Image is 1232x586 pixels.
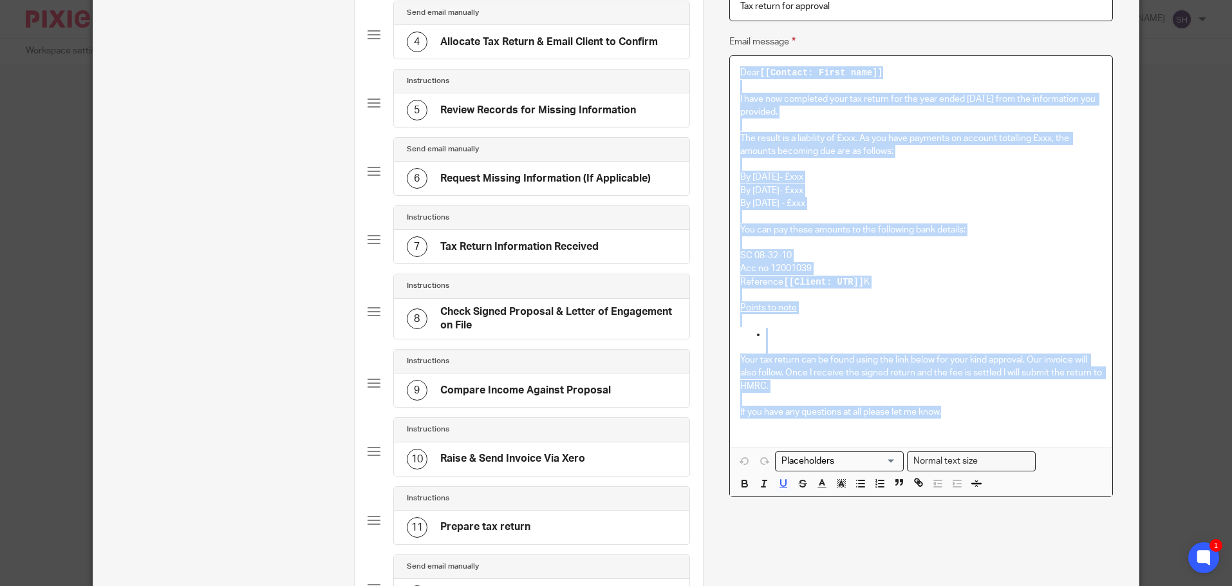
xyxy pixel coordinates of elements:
p: You can pay these amounts to the following bank details: [740,223,1102,236]
h4: Allocate Tax Return & Email Client to Confirm [440,35,658,49]
div: Search for option [907,451,1036,471]
h4: Instructions [407,281,449,291]
h4: Prepare tax return [440,520,530,534]
p: By [DATE]- £xxx [740,184,1102,197]
h4: Instructions [407,213,449,223]
h4: Send email manually [407,562,479,572]
h4: Send email manually [407,144,479,155]
div: 7 [407,236,427,257]
div: To enrich screen reader interactions, please activate Accessibility in Grammarly extension settings [730,56,1112,447]
h4: Review Records for Missing Information [440,104,636,117]
h4: Compare Income Against Proposal [440,384,611,397]
div: Placeholders [775,451,904,471]
div: 8 [407,308,427,329]
h4: Instructions [407,493,449,504]
span: [[Client: UTR]] [783,277,864,287]
h4: Request Missing Information (If Applicable) [440,172,651,185]
h4: Send email manually [407,8,479,18]
div: 9 [407,380,427,401]
div: 4 [407,32,427,52]
p: Reference K [740,276,1102,288]
p: I have now completed your tax return for the year ended [DATE] from the information you provided. [740,93,1102,119]
h4: Instructions [407,76,449,86]
p: If you have any questions at all please let me know. [740,406,1102,419]
p: Acc no 12001039 [740,262,1102,275]
label: Email message [729,34,796,49]
p: Your tax return can be found using the link below for your kind approval. Our invoice will also f... [740,354,1102,393]
div: Text styles [907,451,1036,471]
div: 11 [407,517,427,538]
span: [[Contact: First name]] [760,68,882,78]
p: By [DATE]- £xxx [740,171,1102,184]
p: Dear [740,66,1102,79]
div: Search for option [775,451,904,471]
input: Search for option [982,455,1028,468]
h4: Instructions [407,424,449,435]
div: 1 [1209,539,1222,552]
div: 10 [407,449,427,469]
input: Search for option [777,455,896,468]
div: 6 [407,168,427,189]
u: Points to note [740,303,797,312]
div: 5 [407,100,427,120]
h4: Raise & Send Invoice Via Xero [440,452,585,466]
h4: Check Signed Proposal & Letter of Engagement on File [440,305,677,333]
p: SC 08-32-10 [740,249,1102,262]
p: By [DATE] - £xxx [740,197,1102,210]
span: Normal text size [910,455,980,468]
h4: Tax Return Information Received [440,240,599,254]
p: The result is a liability of £xxx. As you have payments on account totalling £xxx, the amounts be... [740,132,1102,158]
h4: Instructions [407,356,449,366]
